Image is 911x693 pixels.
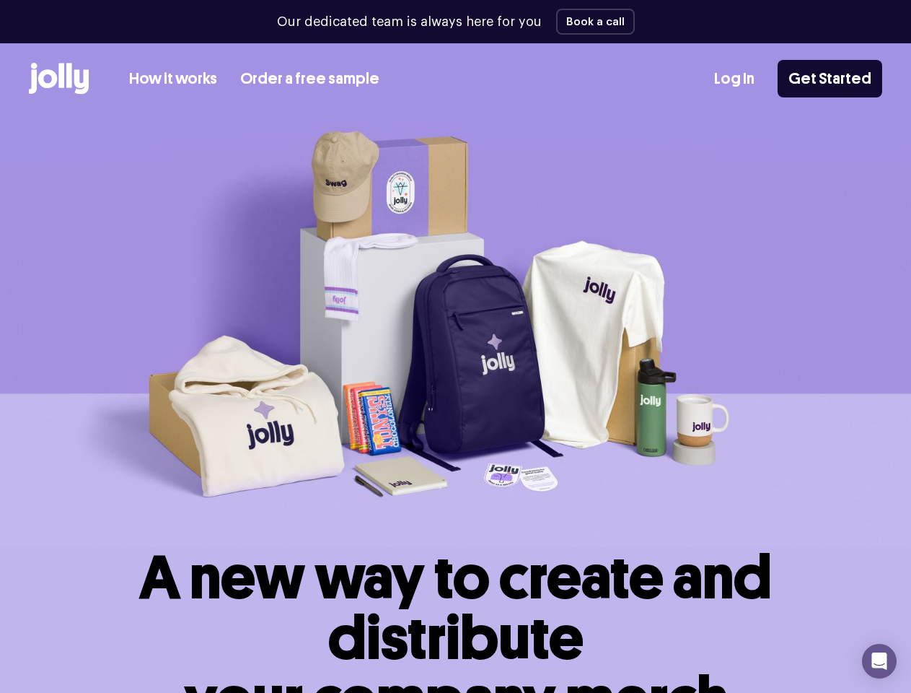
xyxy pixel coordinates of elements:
button: Book a call [556,9,635,35]
a: Log In [714,67,754,91]
div: Open Intercom Messenger [862,644,897,679]
a: Order a free sample [240,67,379,91]
a: How it works [129,67,217,91]
p: Our dedicated team is always here for you [277,12,542,32]
a: Get Started [778,60,882,97]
